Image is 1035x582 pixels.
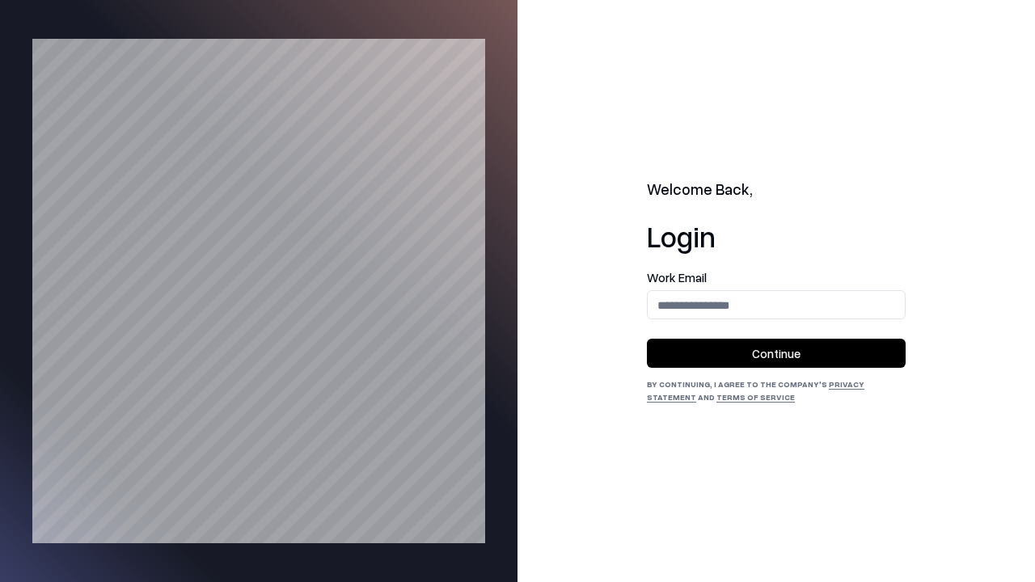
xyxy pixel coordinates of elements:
a: Terms of Service [716,392,795,402]
h2: Welcome Back, [647,179,906,201]
h1: Login [647,220,906,252]
div: By continuing, I agree to the Company's and [647,377,906,403]
label: Work Email [647,272,906,284]
button: Continue [647,339,906,368]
